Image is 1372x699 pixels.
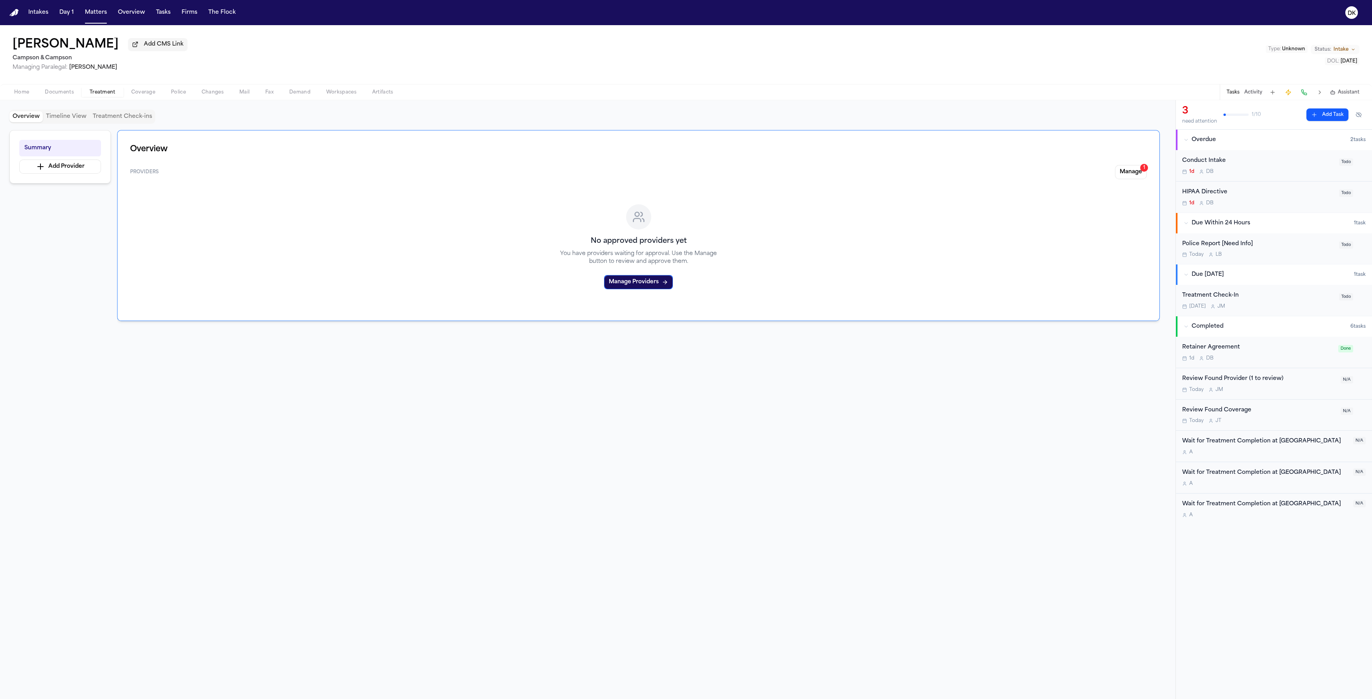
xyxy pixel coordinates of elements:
span: N/A [1353,500,1366,507]
span: [PERSON_NAME] [69,64,117,70]
div: Wait for Treatment Completion at [GEOGRAPHIC_DATA] [1182,500,1348,509]
h1: Overview [130,143,1147,156]
div: Conduct Intake [1182,156,1334,165]
button: Matters [82,6,110,20]
span: 2 task s [1350,137,1366,143]
h2: Campson & Campson [13,53,187,63]
span: Todo [1339,241,1353,249]
button: Add CMS Link [128,38,187,51]
span: D B [1206,169,1214,175]
div: Wait for Treatment Completion at [GEOGRAPHIC_DATA] [1182,468,1348,477]
span: Managing Paralegal: [13,64,68,70]
div: Open task: Wait for Treatment Completion at UH Geneva Medical Center [1176,494,1372,525]
span: Todo [1339,158,1353,166]
div: 1 [1140,164,1148,172]
div: Open task: Review Found Coverage [1176,400,1372,431]
button: Firms [178,6,200,20]
button: Intakes [25,6,51,20]
div: Open task: Review Found Provider (1 to review) [1176,368,1372,400]
span: Unknown [1282,47,1305,51]
div: Open task: Retainer Agreement [1176,337,1372,368]
span: 1 task [1354,220,1366,226]
span: 6 task s [1350,323,1366,330]
span: Due [DATE] [1192,271,1224,279]
p: You have providers waiting for approval. Use the Manage button to review and approve them. [551,250,727,266]
button: Treatment Check-ins [90,111,155,122]
button: Manage Providers [604,275,673,289]
span: Due Within 24 Hours [1192,219,1250,227]
a: Home [9,9,19,17]
div: need attention [1182,118,1217,125]
h1: [PERSON_NAME] [13,38,119,52]
div: Review Found Provider (1 to review) [1182,374,1336,383]
button: Add Provider [19,160,101,174]
button: Make a Call [1299,87,1310,98]
div: Open task: Police Report [Need Info] [1176,233,1372,264]
span: Todo [1339,189,1353,197]
div: Review Found Coverage [1182,406,1336,415]
span: Today [1189,387,1204,393]
span: Treatment [90,89,116,95]
span: Workspaces [326,89,356,95]
img: Finch Logo [9,9,19,17]
div: Police Report [Need Info] [1182,240,1334,249]
span: 1 task [1354,272,1366,278]
span: Fax [265,89,274,95]
div: Open task: Wait for Treatment Completion at UH Geneva Medical Center [1176,431,1372,462]
span: A [1189,481,1193,487]
span: 1 / 10 [1252,112,1261,118]
span: N/A [1353,468,1366,476]
div: Open task: HIPAA Directive [1176,182,1372,213]
button: Assistant [1330,89,1359,95]
span: Demand [289,89,310,95]
span: L B [1216,251,1222,258]
span: 1d [1189,169,1194,175]
button: Summary [19,140,101,156]
span: D B [1206,200,1214,206]
button: Overview [9,111,43,122]
span: [DATE] [1189,303,1206,310]
button: Edit Type: Unknown [1266,45,1308,53]
button: Add Task [1306,108,1348,121]
button: Overdue2tasks [1176,130,1372,150]
span: J M [1216,387,1223,393]
button: Overview [115,6,148,20]
span: Status: [1315,46,1331,53]
span: A [1189,512,1193,518]
div: Retainer Agreement [1182,343,1333,352]
span: 1d [1189,355,1194,361]
button: Edit matter name [13,38,119,52]
span: DOL : [1327,59,1339,64]
div: Open task: Treatment Check-In [1176,285,1372,316]
h3: No approved providers yet [591,236,687,247]
span: Intake [1333,46,1348,53]
div: Wait for Treatment Completion at [GEOGRAPHIC_DATA] [1182,437,1348,446]
button: Hide completed tasks (⌘⇧H) [1352,108,1366,121]
span: Documents [45,89,74,95]
span: Type : [1268,47,1281,51]
button: Timeline View [43,111,90,122]
button: Tasks [153,6,174,20]
button: Due [DATE]1task [1176,264,1372,285]
span: Home [14,89,29,95]
span: J M [1218,303,1225,310]
span: N/A [1341,407,1353,415]
span: Overdue [1192,136,1216,144]
button: The Flock [205,6,239,20]
div: Open task: Conduct Intake [1176,150,1372,182]
span: A [1189,449,1193,455]
span: Providers [130,169,159,175]
span: Assistant [1338,89,1359,95]
span: Done [1338,345,1353,352]
button: Create Immediate Task [1283,87,1294,98]
span: Coverage [131,89,155,95]
div: Open task: Wait for Treatment Completion at UH Geneva Medical Center [1176,462,1372,494]
span: Today [1189,418,1204,424]
span: N/A [1353,437,1366,444]
button: Change status from Intake [1311,45,1359,54]
span: Police [171,89,186,95]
